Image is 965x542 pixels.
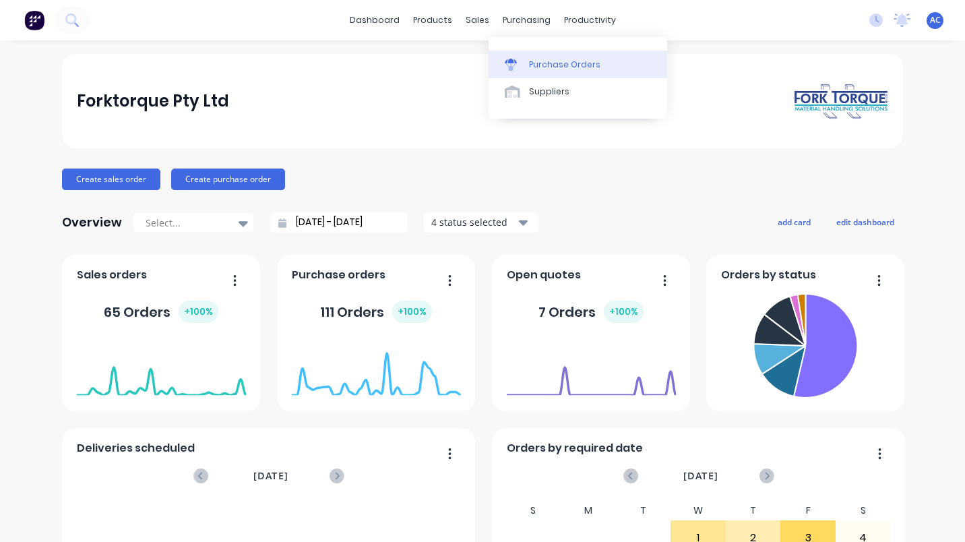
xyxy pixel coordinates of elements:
[489,51,667,78] a: Purchase Orders
[343,10,406,30] a: dashboard
[431,215,516,229] div: 4 status selected
[721,267,816,283] span: Orders by status
[292,267,385,283] span: Purchase orders
[77,88,229,115] div: Forktorque Pty Ltd
[320,301,432,323] div: 111 Orders
[104,301,218,323] div: 65 Orders
[171,169,285,190] button: Create purchase order
[24,10,44,30] img: Factory
[780,501,836,520] div: F
[726,501,781,520] div: T
[507,267,581,283] span: Open quotes
[62,209,122,236] div: Overview
[459,10,496,30] div: sales
[529,86,569,98] div: Suppliers
[392,301,432,323] div: + 100 %
[253,469,288,483] span: [DATE]
[683,469,718,483] span: [DATE]
[794,83,888,120] img: Forktorque Pty Ltd
[616,501,671,520] div: T
[930,14,941,26] span: AC
[671,501,726,520] div: W
[836,501,891,520] div: S
[406,10,459,30] div: products
[424,212,538,233] button: 4 status selected
[529,59,600,71] div: Purchase Orders
[828,213,903,231] button: edit dashboard
[62,169,160,190] button: Create sales order
[604,301,644,323] div: + 100 %
[489,78,667,105] a: Suppliers
[561,501,616,520] div: M
[538,301,644,323] div: 7 Orders
[769,213,819,231] button: add card
[506,501,561,520] div: S
[496,10,557,30] div: purchasing
[179,301,218,323] div: + 100 %
[77,267,147,283] span: Sales orders
[557,10,623,30] div: productivity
